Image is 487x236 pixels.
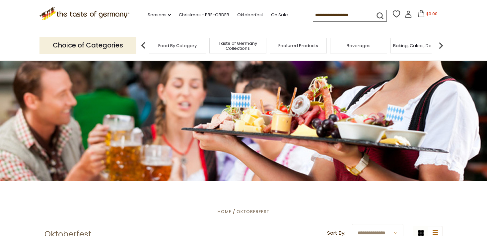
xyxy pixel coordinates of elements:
a: Baking, Cakes, Desserts [393,43,445,48]
a: Home [218,208,232,215]
img: previous arrow [137,39,150,52]
a: Seasons [148,11,171,19]
a: On Sale [271,11,288,19]
a: Featured Products [278,43,318,48]
img: next arrow [434,39,448,52]
p: Choice of Categories [39,37,136,53]
span: $0.00 [426,11,438,17]
a: Oktoberfest [237,208,269,215]
a: Oktoberfest [237,11,263,19]
a: Beverages [347,43,371,48]
a: Food By Category [158,43,197,48]
button: $0.00 [413,10,442,20]
a: Christmas - PRE-ORDER [179,11,229,19]
a: Taste of Germany Collections [211,41,264,51]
